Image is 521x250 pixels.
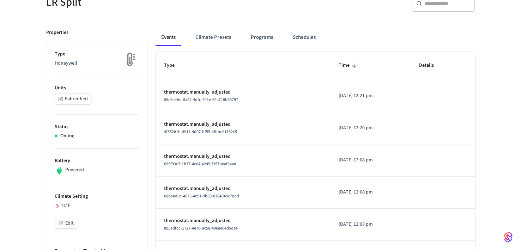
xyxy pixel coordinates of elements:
p: Climate Setting [55,193,139,200]
button: Schedules [287,29,321,46]
button: Fahrenheit [55,94,91,105]
button: Programs [245,29,279,46]
button: Events [156,29,181,46]
p: [DATE] 12:08 pm [339,221,402,228]
span: 4f85281b-4914-4d07-bf55-4fbbc91182c5 [164,129,237,135]
p: Honeywell [55,60,139,67]
span: Type [164,60,184,71]
p: [DATE] 12:20 pm [339,124,402,132]
button: Edit [55,218,77,229]
p: Battery [55,157,139,165]
p: Online [60,132,74,140]
span: 895adfcc-1727-4e70-9c58-406ee04d5da4 [164,225,238,231]
img: thermostat_fallback [121,50,139,68]
p: [DATE] 12:08 pm [339,156,402,164]
p: thermostat.manually_adjusted [164,121,322,128]
p: thermostat.manually_adjusted [164,185,322,192]
button: Climate Presets [190,29,237,46]
p: Units [55,84,139,92]
span: 68abed0c-4675-4c91-9b89-0264945c78dd [164,193,239,199]
p: thermostat.manually_adjusted [164,153,322,160]
p: thermostat.manually_adjusted [164,89,322,96]
div: 71 °F [55,202,139,209]
p: [DATE] 12:21 pm [339,92,402,100]
span: 695f93c7-1b77-4c04-a245-f357beaf3aa0 [164,161,236,167]
span: Details [419,60,443,71]
p: Status [55,123,139,131]
p: thermostat.manually_adjusted [164,217,322,225]
p: Powered [65,166,84,174]
p: Properties [46,29,68,36]
p: [DATE] 12:08 pm [339,189,402,196]
span: Time [339,60,359,71]
span: 88e9eebb-8a02-4dfc-941e-64a718b60797 [164,97,238,103]
p: Type [55,50,139,58]
img: SeamLogoGradient.69752ec5.svg [504,232,513,243]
